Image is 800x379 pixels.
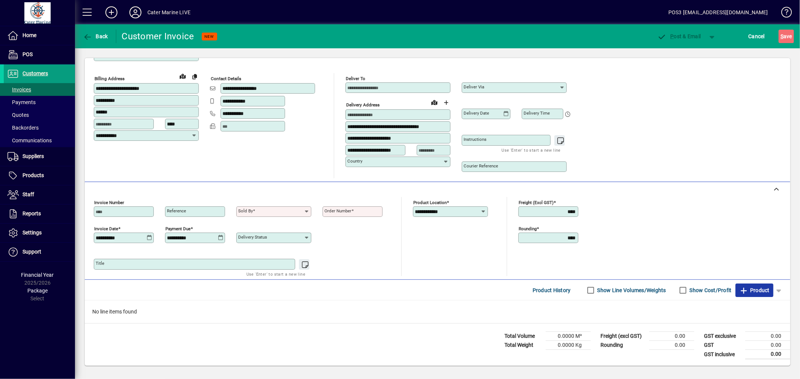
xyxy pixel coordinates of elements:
mat-hint: Use 'Enter' to start a new line [502,146,561,154]
td: GST inclusive [700,350,745,359]
span: Reports [23,210,41,216]
button: Save [779,30,794,43]
span: POS [23,51,33,57]
a: Quotes [4,109,75,121]
a: Support [4,243,75,261]
td: 0.0000 Kg [546,341,591,350]
a: View on map [177,70,189,82]
td: 0.00 [745,341,790,350]
mat-label: Title [96,261,104,266]
span: Quotes [8,112,29,118]
a: View on map [428,96,440,108]
span: ave [780,30,792,42]
mat-label: Product location [413,200,447,205]
span: ost & Email [657,33,701,39]
button: Copy to Delivery address [189,70,201,82]
span: P [671,33,674,39]
mat-label: Invoice date [94,226,118,231]
td: Total Weight [501,341,546,350]
button: Choose address [440,97,452,109]
span: Product History [533,284,571,296]
td: Rounding [597,341,649,350]
span: Customers [23,70,48,76]
div: POS3 [EMAIL_ADDRESS][DOMAIN_NAME] [668,6,768,18]
td: GST [700,341,745,350]
app-page-header-button: Back [75,30,116,43]
span: Communications [8,137,52,143]
button: Back [81,30,110,43]
td: Freight (excl GST) [597,332,649,341]
span: Products [23,172,44,178]
a: Staff [4,185,75,204]
td: 0.00 [649,341,694,350]
span: Financial Year [21,272,54,278]
button: Product History [530,284,574,297]
span: Suppliers [23,153,44,159]
mat-label: Payment due [165,226,191,231]
button: Cancel [747,30,767,43]
td: Total Volume [501,332,546,341]
span: Support [23,249,41,255]
span: NEW [205,34,214,39]
mat-label: Delivery time [524,110,550,116]
span: Home [23,32,36,38]
mat-label: Deliver To [346,76,365,81]
mat-hint: Use 'Enter' to start a new line [246,270,305,278]
mat-label: Sold by [238,208,253,213]
mat-label: Reference [167,208,186,213]
td: 0.00 [649,332,694,341]
button: Post & Email [654,30,705,43]
a: POS [4,45,75,64]
span: Invoices [8,87,31,93]
a: Backorders [4,121,75,134]
a: Home [4,26,75,45]
mat-label: Order number [324,208,351,213]
a: Settings [4,224,75,242]
mat-label: Delivery status [238,234,267,240]
div: Cater Marine LIVE [147,6,191,18]
mat-label: Rounding [519,226,537,231]
span: Backorders [8,125,39,131]
mat-label: Country [347,158,362,164]
mat-label: Deliver via [464,84,484,90]
a: Reports [4,204,75,223]
button: Product [735,284,773,297]
a: Payments [4,96,75,109]
a: Invoices [4,83,75,96]
mat-label: Invoice number [94,200,124,205]
div: Customer Invoice [122,30,194,42]
span: Back [83,33,108,39]
a: Communications [4,134,75,147]
span: Staff [23,191,34,197]
mat-label: Delivery date [464,110,489,116]
span: Settings [23,230,42,236]
label: Show Line Volumes/Weights [596,286,666,294]
mat-label: Courier Reference [464,163,498,169]
span: Product [739,284,770,296]
label: Show Cost/Profit [688,286,732,294]
td: 0.0000 M³ [546,332,591,341]
div: No line items found [85,300,790,323]
td: 0.00 [745,350,790,359]
span: Payments [8,99,36,105]
span: Package [27,288,48,294]
span: S [780,33,783,39]
a: Suppliers [4,147,75,166]
a: Knowledge Base [776,1,791,26]
a: Products [4,166,75,185]
td: 0.00 [745,332,790,341]
td: GST exclusive [700,332,745,341]
span: Cancel [749,30,765,42]
button: Profile [123,6,147,19]
mat-label: Instructions [464,137,486,142]
mat-label: Freight (excl GST) [519,200,554,205]
button: Add [99,6,123,19]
